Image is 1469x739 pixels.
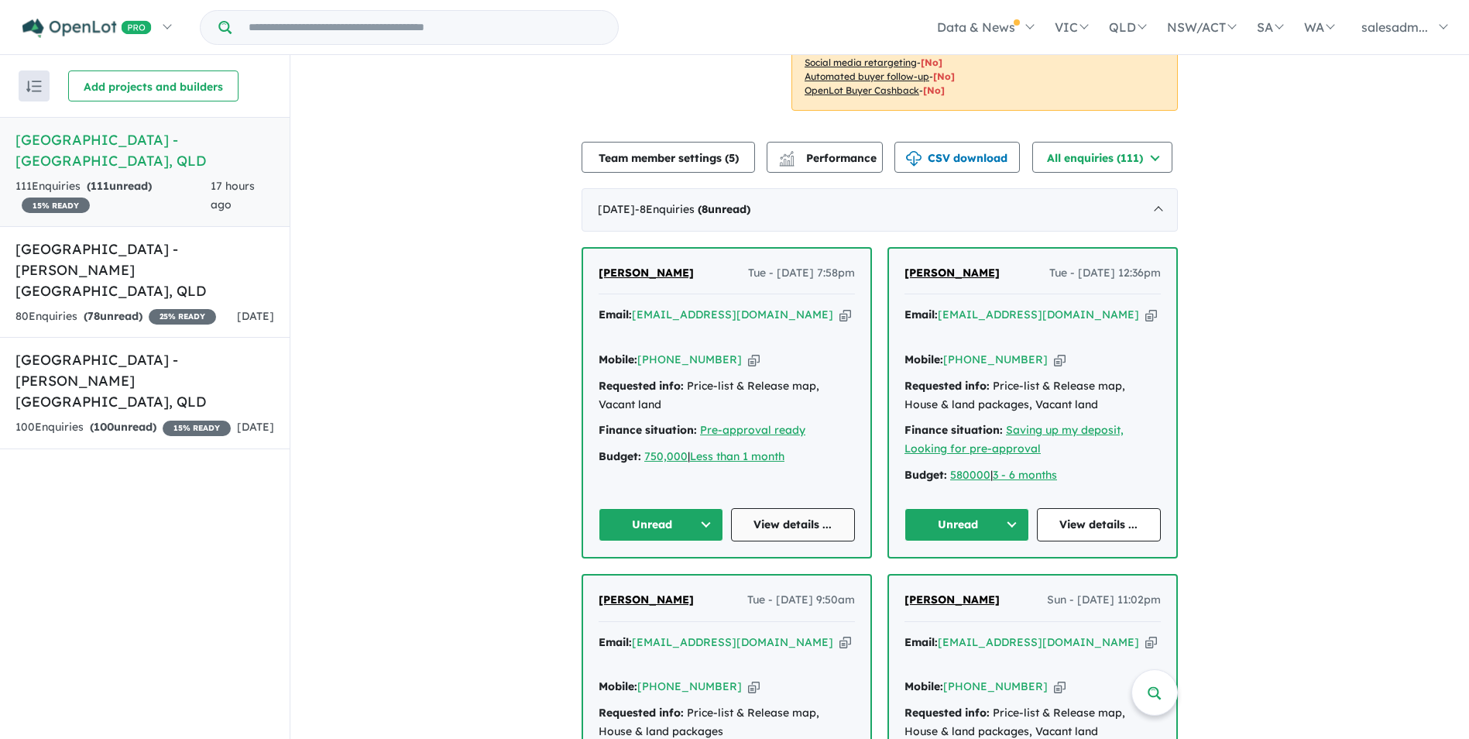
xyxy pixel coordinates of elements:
a: View details ... [731,508,856,541]
strong: ( unread) [87,179,152,193]
div: | [904,466,1161,485]
a: [PERSON_NAME] [904,264,1000,283]
button: Copy [1145,634,1157,651]
strong: Email: [904,635,938,649]
strong: ( unread) [90,420,156,434]
span: 17 hours ago [211,179,255,211]
div: 111 Enquir ies [15,177,211,215]
strong: Mobile: [599,679,637,693]
a: Pre-approval ready [700,423,805,437]
a: [EMAIL_ADDRESS][DOMAIN_NAME] [632,635,833,649]
span: 111 [91,179,109,193]
button: Add projects and builders [68,70,239,101]
u: Social media retargeting [805,57,917,68]
img: bar-chart.svg [779,156,795,166]
span: 100 [94,420,114,434]
div: Price-list & Release map, House & land packages, Vacant land [904,377,1161,414]
button: Unread [904,508,1029,541]
span: [PERSON_NAME] [599,266,694,280]
div: 80 Enquir ies [15,308,216,326]
a: Less than 1 month [690,449,784,463]
h5: [GEOGRAPHIC_DATA] - [GEOGRAPHIC_DATA] , QLD [15,129,274,171]
strong: Email: [904,308,938,321]
span: 8 [702,202,708,216]
span: salesadm... [1361,19,1428,35]
a: [PERSON_NAME] [599,591,694,610]
div: 100 Enquir ies [15,418,231,437]
strong: Budget: [599,449,641,463]
button: Copy [1054,679,1066,695]
span: - 8 Enquir ies [635,202,750,216]
span: 15 % READY [163,421,231,436]
strong: Email: [599,635,632,649]
h5: [GEOGRAPHIC_DATA] - [PERSON_NAME][GEOGRAPHIC_DATA] , QLD [15,349,274,412]
strong: Finance situation: [904,423,1003,437]
a: View details ... [1037,508,1162,541]
a: [EMAIL_ADDRESS][DOMAIN_NAME] [938,635,1139,649]
span: [No] [921,57,942,68]
img: download icon [906,151,922,167]
a: [PHONE_NUMBER] [943,352,1048,366]
a: [PHONE_NUMBER] [943,679,1048,693]
a: [PHONE_NUMBER] [637,352,742,366]
span: Performance [781,151,877,165]
a: 750,000 [644,449,688,463]
span: Sun - [DATE] 11:02pm [1047,591,1161,610]
button: Copy [1145,307,1157,323]
strong: Requested info: [599,379,684,393]
strong: Email: [599,308,632,321]
input: Try estate name, suburb, builder or developer [235,11,615,44]
span: Tue - [DATE] 9:50am [747,591,855,610]
strong: Requested info: [904,706,990,720]
h5: [GEOGRAPHIC_DATA] - [PERSON_NAME][GEOGRAPHIC_DATA] , QLD [15,239,274,301]
span: [PERSON_NAME] [599,593,694,607]
img: line-chart.svg [780,151,794,160]
strong: Mobile: [904,679,943,693]
div: [DATE] [582,188,1178,232]
button: Performance [767,142,883,173]
strong: Requested info: [904,379,990,393]
a: [PHONE_NUMBER] [637,679,742,693]
button: Copy [748,679,760,695]
button: Copy [839,307,851,323]
button: Copy [1054,352,1066,368]
u: Automated buyer follow-up [805,70,929,82]
div: | [599,448,855,466]
span: [No] [933,70,955,82]
strong: Budget: [904,468,947,482]
strong: Finance situation: [599,423,697,437]
a: [EMAIL_ADDRESS][DOMAIN_NAME] [632,308,833,321]
span: 78 [88,309,100,323]
span: Tue - [DATE] 7:58pm [748,264,855,283]
a: Saving up my deposit, Looking for pre-approval [904,423,1124,455]
a: [PERSON_NAME] [599,264,694,283]
a: 3 - 6 months [993,468,1057,482]
span: [DATE] [237,420,274,434]
a: [EMAIL_ADDRESS][DOMAIN_NAME] [938,308,1139,321]
button: CSV download [894,142,1020,173]
button: Team member settings (5) [582,142,755,173]
button: Unread [599,508,723,541]
strong: Mobile: [904,352,943,366]
span: [No] [923,84,945,96]
span: [PERSON_NAME] [904,593,1000,607]
button: Copy [748,352,760,368]
a: 580000 [950,468,990,482]
div: Price-list & Release map, Vacant land [599,377,855,414]
strong: Requested info: [599,706,684,720]
button: Copy [839,634,851,651]
span: 15 % READY [22,198,90,213]
span: 25 % READY [149,309,216,325]
span: [PERSON_NAME] [904,266,1000,280]
u: OpenLot Buyer Cashback [805,84,919,96]
img: sort.svg [26,81,42,92]
strong: ( unread) [698,202,750,216]
img: Openlot PRO Logo White [22,19,152,38]
span: 5 [729,151,735,165]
